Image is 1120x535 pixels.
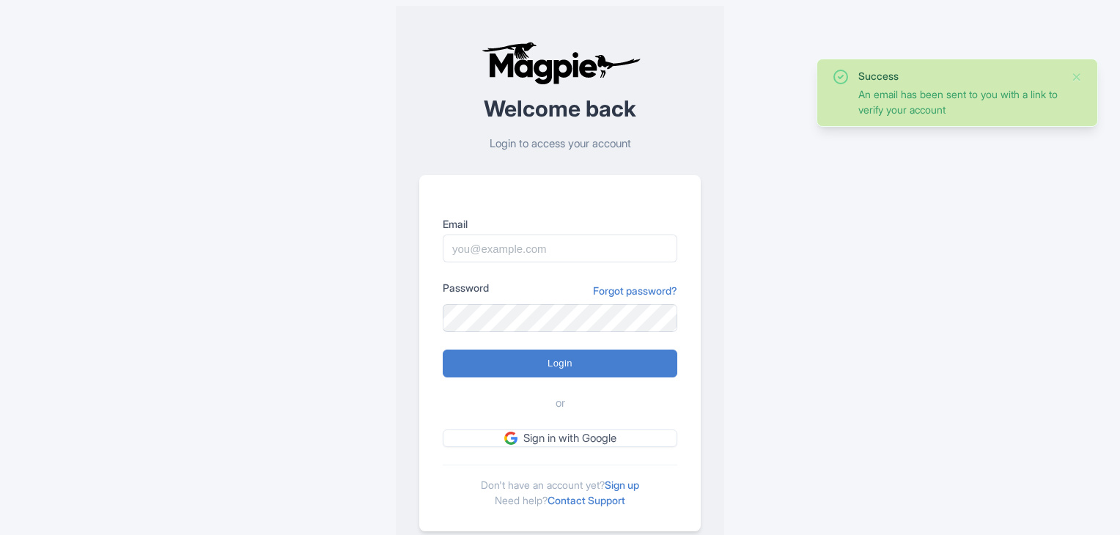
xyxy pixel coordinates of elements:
div: Don't have an account yet? Need help? [443,465,677,508]
div: An email has been sent to you with a link to verify your account [858,86,1059,117]
label: Email [443,216,677,232]
span: or [556,395,565,412]
img: logo-ab69f6fb50320c5b225c76a69d11143b.png [478,41,643,85]
button: Close [1071,68,1083,86]
a: Contact Support [548,494,625,506]
p: Login to access your account [419,136,701,152]
a: Sign in with Google [443,429,677,448]
input: Login [443,350,677,377]
a: Forgot password? [593,283,677,298]
label: Password [443,280,489,295]
img: google.svg [504,432,517,445]
input: you@example.com [443,235,677,262]
a: Sign up [605,479,639,491]
div: Success [858,68,1059,84]
h2: Welcome back [419,97,701,121]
